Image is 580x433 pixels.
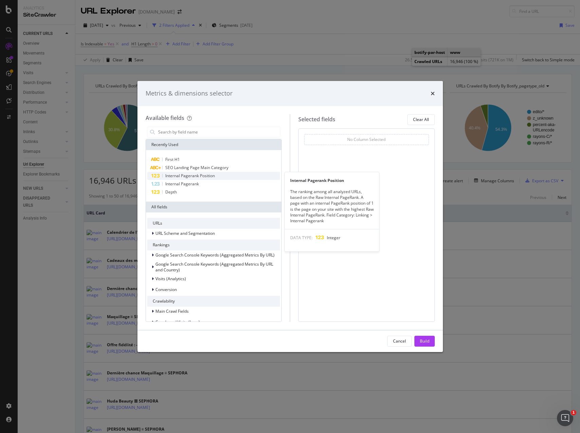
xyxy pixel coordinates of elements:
div: Clear All [413,117,429,122]
div: URLs [147,218,280,229]
button: Cancel [387,336,412,347]
span: Crawls and Visits (Logs) [155,319,200,325]
span: URL Scheme and Segmentation [155,230,215,236]
span: Conversion [155,287,177,292]
span: 1 [571,410,576,415]
span: Internal Pagerank [165,181,199,187]
div: Metrics & dimensions selector [146,89,232,98]
span: First H1 [165,157,180,162]
div: Internal Pagerank Position [285,178,379,183]
span: Google Search Console Keywords (Aggregated Metrics By URL and Country) [155,261,273,273]
div: modal [137,81,443,352]
div: Recently Used [146,139,282,150]
span: SEO Landing Page Main Category [165,165,228,170]
span: Depth [165,189,177,195]
span: DATA TYPE: [290,235,313,241]
button: Build [414,336,435,347]
button: Clear All [407,114,435,125]
span: Google Search Console Keywords (Aggregated Metrics By URL) [155,252,275,258]
span: Visits (Analytics) [155,276,186,282]
div: Cancel [393,338,406,344]
input: Search by field name [157,127,280,137]
span: Internal Pagerank Position [165,173,215,179]
div: All fields [146,202,282,212]
div: times [431,89,435,98]
div: Available fields [146,114,184,122]
span: Integer [327,235,340,241]
div: Build [420,338,429,344]
div: Crawlability [147,296,280,307]
div: The ranking among all analyzed URLs, based on the Raw Internal PageRank. A page with an internal ... [285,189,379,224]
div: No Column Selected [347,137,386,142]
span: Main Crawl Fields [155,308,189,314]
div: Rankings [147,240,280,250]
div: Selected fields [298,116,335,123]
iframe: Intercom live chat [557,410,573,426]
